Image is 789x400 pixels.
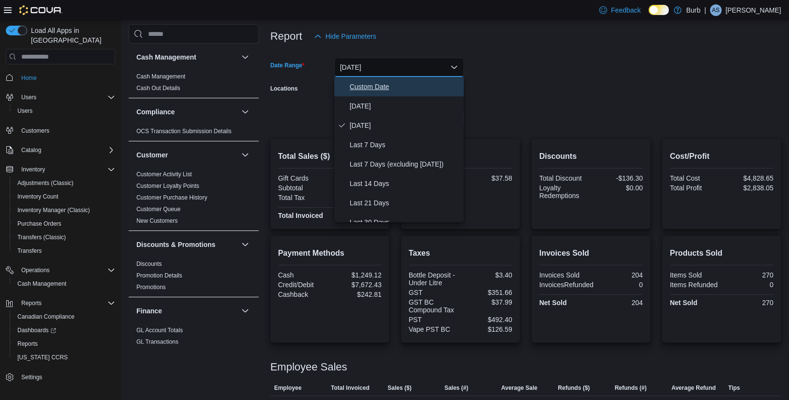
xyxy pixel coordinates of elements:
button: Adjustments (Classic) [10,176,119,190]
span: Transfers (Classic) [17,233,66,241]
div: Customer [129,169,259,231]
div: $492.40 [462,316,512,323]
button: Canadian Compliance [10,310,119,323]
a: OCS Transaction Submission Details [136,128,232,135]
div: $4,828.65 [724,174,774,182]
div: $37.99 [462,298,512,306]
label: Date Range [270,62,305,69]
a: Purchase Orders [14,218,65,230]
div: Discounts & Promotions [129,258,259,297]
button: Reports [10,337,119,351]
a: GL Transactions [136,338,179,345]
span: Average Sale [501,384,537,392]
h2: Taxes [409,247,512,259]
div: $242.81 [332,291,382,298]
button: Cash Management [10,277,119,291]
button: Compliance [136,107,238,117]
a: Inventory Count [14,191,62,202]
div: GST BC Compound Tax [409,298,459,314]
h2: Cost/Profit [670,151,774,162]
span: Settings [17,371,115,383]
button: Customer [239,149,251,161]
span: Cash Management [17,280,66,288]
span: Reports [14,338,115,350]
button: Inventory [2,163,119,176]
a: Users [14,105,36,117]
button: Operations [2,263,119,277]
div: 0 [597,281,643,289]
div: Items Sold [670,271,720,279]
button: Inventory Count [10,190,119,203]
span: Feedback [611,5,640,15]
div: Bottle Deposit - Under Litre [409,271,459,287]
button: [DATE] [334,58,464,77]
span: Custom Date [350,81,460,92]
h2: Payment Methods [278,247,382,259]
a: Customers [17,125,53,137]
div: Total Profit [670,184,720,192]
div: Total Tax [278,194,328,201]
a: Promotion Details [136,272,182,279]
div: $351.66 [462,289,512,296]
span: Operations [21,266,50,274]
a: Home [17,72,41,84]
a: Customer Purchase History [136,194,208,201]
a: Inventory Manager (Classic) [14,204,94,216]
button: [US_STATE] CCRS [10,351,119,364]
div: $7,666.70 [332,184,382,192]
div: Alex Specht [710,4,722,16]
div: Invoices Sold [539,271,589,279]
span: Transfers [17,247,42,255]
span: Dashboards [14,324,115,336]
a: Discounts [136,261,162,267]
span: Customer Loyalty Points [136,182,199,190]
button: Settings [2,370,119,384]
span: Purchase Orders [17,220,61,228]
div: 270 [724,271,774,279]
div: Select listbox [334,77,464,222]
button: Finance [136,306,238,316]
span: Transfers (Classic) [14,231,115,243]
div: $1,249.12 [332,271,382,279]
div: Subtotal [278,184,328,192]
button: Customer [136,150,238,160]
span: Inventory [17,164,115,175]
div: Loyalty Redemptions [539,184,589,200]
div: PST [409,316,459,323]
a: Canadian Compliance [14,311,78,323]
button: Users [10,104,119,118]
span: Purchase Orders [14,218,115,230]
span: Refunds (#) [615,384,647,392]
div: Finance [129,324,259,352]
a: Settings [17,371,46,383]
div: Gift Cards [278,174,328,182]
span: Cash Management [136,73,185,80]
a: Transfers (Classic) [14,231,70,243]
span: Sales ($) [387,384,411,392]
span: Reports [21,299,42,307]
span: Reports [17,297,115,309]
span: Last 30 Days [350,216,460,228]
h3: Finance [136,306,162,316]
span: Home [21,74,37,82]
strong: Total Invoiced [278,212,323,219]
p: | [704,4,706,16]
span: Employee [274,384,302,392]
div: Cash Management [129,71,259,98]
input: Dark Mode [649,5,669,15]
a: Transfers [14,245,45,257]
button: Cash Management [239,51,251,63]
p: Burb [686,4,701,16]
div: Cash [278,271,328,279]
div: $7,672.43 [332,281,382,289]
button: Transfers (Classic) [10,231,119,244]
button: Finance [239,305,251,317]
span: [DATE] [350,100,460,112]
span: Dashboards [17,326,56,334]
button: Operations [17,264,54,276]
div: GST [409,289,459,296]
span: OCS Transaction Submission Details [136,127,232,135]
span: Operations [17,264,115,276]
span: Refunds ($) [558,384,590,392]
